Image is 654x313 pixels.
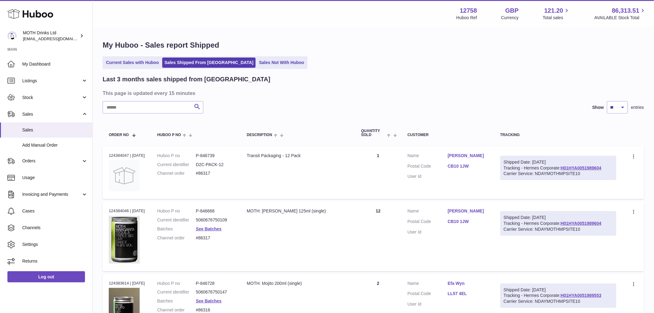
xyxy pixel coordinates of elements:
img: internalAdmin-12758@internal.huboo.com [7,31,17,41]
dd: #86317 [196,170,235,176]
dt: Postal Code [408,291,448,298]
span: AVAILABLE Stock Total [594,15,647,21]
a: H01HYA0051989604 [561,165,601,170]
img: 127581694602485.png [109,216,140,264]
span: Cases [22,208,88,214]
div: Tracking - Hermes Corporate: [500,156,616,180]
a: Current Sales with Huboo [104,58,161,68]
span: 86,313.51 [612,6,639,15]
a: [PERSON_NAME] [448,208,488,214]
a: Log out [7,271,85,282]
a: Sales Shipped From [GEOGRAPHIC_DATA] [162,58,256,68]
dt: Channel order [157,170,196,176]
span: Total sales [543,15,570,21]
dt: Batches [157,298,196,304]
a: See Batches [196,226,222,231]
a: CB10 1JW [448,219,488,225]
div: Shipped Date: [DATE] [504,287,613,293]
dt: Name [408,153,448,160]
a: 121.20 Total sales [543,6,570,21]
div: Shipped Date: [DATE] [504,159,613,165]
div: 124384046 | [DATE] [109,208,145,214]
div: Carrier Service: NDAYMOTHMPSITE10 [504,171,613,177]
span: [EMAIL_ADDRESS][DOMAIN_NAME] [23,36,91,41]
dt: Postal Code [408,219,448,226]
dt: Current identifier [157,289,196,295]
a: LL57 4EL [448,291,488,297]
div: 124384047 | [DATE] [109,153,145,158]
span: Channels [22,225,88,231]
a: Efa Wyn [448,281,488,286]
dd: #86316 [196,307,235,313]
span: Add Manual Order [22,142,88,148]
span: My Dashboard [22,61,88,67]
div: Customer [408,133,488,137]
div: Currency [501,15,519,21]
h1: My Huboo - Sales report Shipped [103,40,644,50]
dt: Huboo P no [157,153,196,159]
div: Tracking - Hermes Corporate: [500,284,616,308]
span: Huboo P no [157,133,181,137]
span: Order No [109,133,129,137]
a: [PERSON_NAME] [448,153,488,159]
img: no-photo.jpg [109,160,140,191]
div: Transit Packaging - 12 Pack [247,153,349,159]
span: Description [247,133,272,137]
a: See Batches [196,298,222,303]
dt: Channel order [157,235,196,241]
span: Settings [22,242,88,247]
dt: Current identifier [157,162,196,168]
td: 12 [355,202,401,271]
dt: Name [408,208,448,216]
span: Sales [22,127,88,133]
dd: P-846668 [196,208,235,214]
dd: P-846739 [196,153,235,159]
dt: Batches [157,226,196,232]
span: Invoicing and Payments [22,191,81,197]
a: H01HYA0051989553 [561,293,601,298]
dt: User Id [408,229,448,235]
div: Carrier Service: NDAYMOTHMPSITE10 [504,298,613,304]
dt: Name [408,281,448,288]
dt: Huboo P no [157,208,196,214]
dt: User Id [408,174,448,179]
div: MOTH: Mojito 200ml (single) [247,281,349,286]
dt: User Id [408,301,448,307]
dt: Current identifier [157,217,196,223]
h3: This page is updated every 15 minutes [103,90,643,96]
dt: Postal Code [408,163,448,171]
div: 124383614 | [DATE] [109,281,145,286]
dd: 5060676750147 [196,289,235,295]
label: Show [592,105,604,110]
div: Shipped Date: [DATE] [504,215,613,221]
span: Stock [22,95,81,101]
span: Returns [22,258,88,264]
span: Orders [22,158,81,164]
span: Quantity Sold [361,129,386,137]
div: Tracking [500,133,616,137]
div: Carrier Service: NDAYMOTHMPSITE10 [504,226,613,232]
a: H01HYA0051989604 [561,221,601,226]
a: Sales Not With Huboo [257,58,306,68]
div: Huboo Ref [457,15,477,21]
span: 121.20 [544,6,563,15]
span: entries [631,105,644,110]
span: Usage [22,175,88,181]
strong: 12758 [460,6,477,15]
div: MOTH: [PERSON_NAME] 125ml (single) [247,208,349,214]
span: Listings [22,78,81,84]
div: Tracking - Hermes Corporate: [500,211,616,236]
dd: D2C-PACK-12 [196,162,235,168]
td: 1 [355,147,401,199]
dt: Huboo P no [157,281,196,286]
h2: Last 3 months sales shipped from [GEOGRAPHIC_DATA] [103,75,270,84]
a: 86,313.51 AVAILABLE Stock Total [594,6,647,21]
div: MOTH Drinks Ltd [23,30,79,42]
dd: 5060676750109 [196,217,235,223]
strong: GBP [505,6,519,15]
dd: #86317 [196,235,235,241]
dd: P-846728 [196,281,235,286]
dt: Channel order [157,307,196,313]
span: Sales [22,111,81,117]
a: CB10 1JW [448,163,488,169]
